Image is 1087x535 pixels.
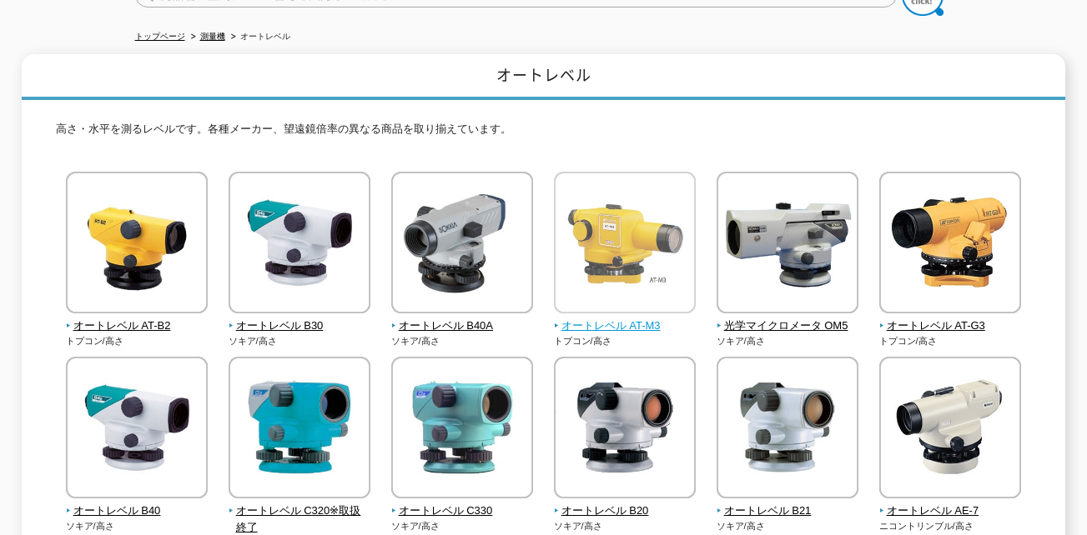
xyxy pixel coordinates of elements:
[391,519,534,533] p: ソキア/高さ
[879,357,1021,502] img: オートレベル AE-7
[391,317,534,335] span: オートレベル B40A
[717,334,859,348] p: ソキア/高さ
[135,32,185,41] a: トップページ
[66,357,208,502] img: オートレベル B40
[717,317,859,335] span: 光学マイクロメータ OM5
[66,334,209,348] p: トプコン/高さ
[879,502,1022,520] span: オートレベル AE-7
[66,317,209,335] span: オートレベル AT-B2
[229,334,371,348] p: ソキア/高さ
[554,502,697,520] span: オートレベル B20
[391,487,534,520] a: オートレベル C330
[879,487,1022,520] a: オートレベル AE-7
[229,317,371,335] span: オートレベル B30
[717,172,858,317] img: 光学マイクロメータ OM5
[554,519,697,533] p: ソキア/高さ
[879,334,1022,348] p: トプコン/高さ
[879,317,1022,335] span: オートレベル AT-G3
[200,32,225,41] a: 測量機
[228,28,290,46] li: オートレベル
[229,302,371,335] a: オートレベル B30
[554,302,697,335] a: オートレベル AT-M3
[554,334,697,348] p: トプコン/高さ
[879,519,1022,533] p: ニコントリンブル/高さ
[554,172,696,317] img: オートレベル AT-M3
[717,302,859,335] a: 光学マイクロメータ OM5
[22,54,1065,100] h1: オートレベル
[554,317,697,335] span: オートレベル AT-M3
[717,487,859,520] a: オートレベル B21
[391,502,534,520] span: オートレベル C330
[391,172,533,317] img: オートレベル B40A
[391,302,534,335] a: オートレベル B40A
[66,502,209,520] span: オートレベル B40
[66,487,209,520] a: オートレベル B40
[554,487,697,520] a: オートレベル B20
[879,302,1022,335] a: オートレベル AT-G3
[879,172,1021,317] img: オートレベル AT-G3
[229,357,370,502] img: オートレベル C320※取扱終了
[56,121,1032,147] p: 高さ・水平を測るレベルです。各種メーカー、望遠鏡倍率の異なる商品を取り揃えています。
[229,172,370,317] img: オートレベル B30
[66,302,209,335] a: オートレベル AT-B2
[391,334,534,348] p: ソキア/高さ
[717,519,859,533] p: ソキア/高さ
[717,357,858,502] img: オートレベル B21
[554,357,696,502] img: オートレベル B20
[66,519,209,533] p: ソキア/高さ
[66,172,208,317] img: オートレベル AT-B2
[717,502,859,520] span: オートレベル B21
[391,357,533,502] img: オートレベル C330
